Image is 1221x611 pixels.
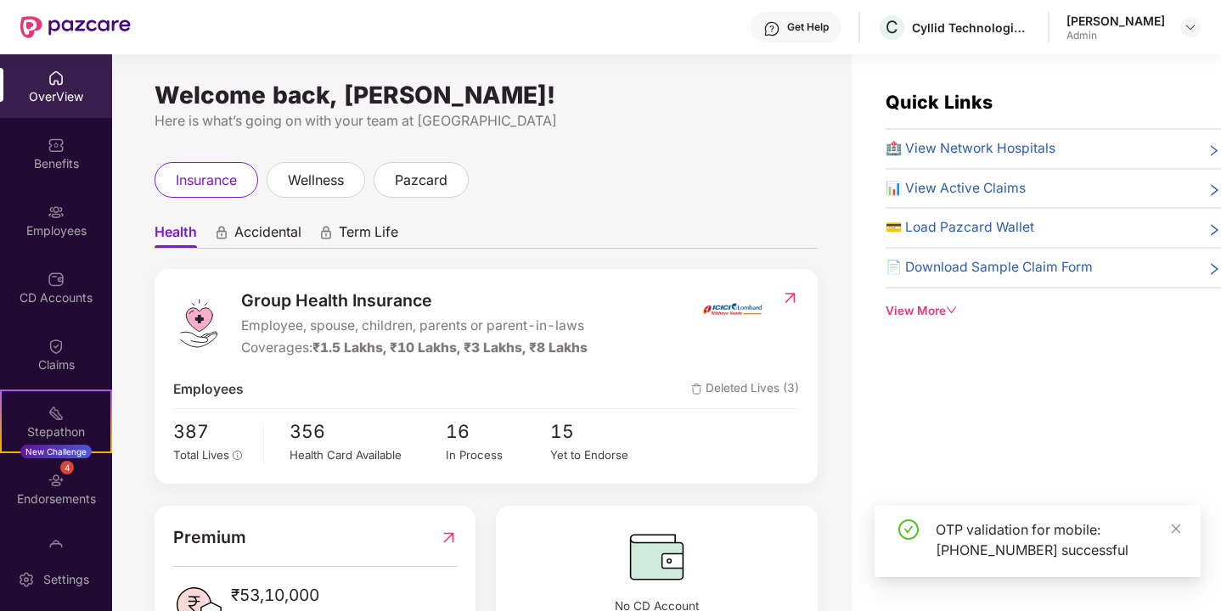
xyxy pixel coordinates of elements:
[395,170,447,191] span: pazcard
[886,302,1221,320] div: View More
[18,571,35,588] img: svg+xml;base64,PHN2ZyBpZD0iU2V0dGluZy0yMHgyMCIgeG1sbnM9Imh0dHA6Ly93d3cudzMub3JnLzIwMDAvc3ZnIiB3aW...
[886,217,1034,238] span: 💳 Load Pazcard Wallet
[48,204,65,221] img: svg+xml;base64,PHN2ZyBpZD0iRW1wbG95ZWVzIiB4bWxucz0iaHR0cDovL3d3dy53My5vcmcvMjAwMC9zdmciIHdpZHRoPS...
[20,445,92,458] div: New Challenge
[339,223,398,248] span: Term Life
[1207,142,1221,160] span: right
[234,223,301,248] span: Accidental
[691,384,702,395] img: deleteIcon
[48,338,65,355] img: svg+xml;base64,PHN2ZyBpZD0iQ2xhaW0iIHhtbG5zPSJodHRwOi8vd3d3LnczLm9yZy8yMDAwL3N2ZyIgd2lkdGg9IjIwIi...
[781,289,799,306] img: RedirectIcon
[440,524,458,551] img: RedirectIcon
[2,423,110,440] div: Stepathon
[312,339,588,356] span: ₹1.5 Lakhs, ₹10 Lakhs, ₹3 Lakhs, ₹8 Lakhs
[173,379,244,401] span: Employees
[290,418,446,446] span: 356
[290,446,446,464] div: Health Card Available
[48,70,65,87] img: svg+xml;base64,PHN2ZyBpZD0iSG9tZSIgeG1sbnM9Imh0dHA6Ly93d3cudzMub3JnLzIwMDAvc3ZnIiB3aWR0aD0iMjAiIG...
[155,88,818,102] div: Welcome back, [PERSON_NAME]!
[241,288,588,314] span: Group Health Insurance
[1207,261,1221,278] span: right
[288,170,344,191] span: wellness
[886,91,993,113] span: Quick Links
[173,418,251,446] span: 387
[787,20,829,34] div: Get Help
[446,418,550,446] span: 16
[701,288,764,330] img: insurerIcon
[946,305,958,317] span: down
[48,271,65,288] img: svg+xml;base64,PHN2ZyBpZD0iQ0RfQWNjb3VudHMiIGRhdGEtbmFtZT0iQ0QgQWNjb3VudHMiIHhtbG5zPSJodHRwOi8vd3...
[173,298,224,349] img: logo
[515,524,799,589] img: CDBalanceIcon
[886,138,1055,160] span: 🏥 View Network Hospitals
[155,223,197,248] span: Health
[1066,29,1165,42] div: Admin
[886,178,1026,199] span: 📊 View Active Claims
[155,110,818,132] div: Here is what’s going on with your team at [GEOGRAPHIC_DATA]
[48,405,65,422] img: svg+xml;base64,PHN2ZyB4bWxucz0iaHR0cDovL3d3dy53My5vcmcvMjAwMC9zdmciIHdpZHRoPSIyMSIgaGVpZ2h0PSIyMC...
[886,17,898,37] span: C
[1170,523,1182,535] span: close
[48,539,65,556] img: svg+xml;base64,PHN2ZyBpZD0iTXlfT3JkZXJzIiBkYXRhLW5hbWU9Ik15IE9yZGVycyIgeG1sbnM9Imh0dHA6Ly93d3cudz...
[173,448,229,462] span: Total Lives
[1184,20,1197,34] img: svg+xml;base64,PHN2ZyBpZD0iRHJvcGRvd24tMzJ4MzIiIHhtbG5zPSJodHRwOi8vd3d3LnczLm9yZy8yMDAwL3N2ZyIgd2...
[241,338,588,359] div: Coverages:
[1066,13,1165,29] div: [PERSON_NAME]
[936,519,1180,560] div: OTP validation for mobile: [PHONE_NUMBER] successful
[20,16,131,38] img: New Pazcare Logo
[48,472,65,489] img: svg+xml;base64,PHN2ZyBpZD0iRW5kb3JzZW1lbnRzIiB4bWxucz0iaHR0cDovL3d3dy53My5vcmcvMjAwMC9zdmciIHdpZH...
[214,225,229,240] div: animation
[241,316,588,337] span: Employee, spouse, children, parents or parent-in-laws
[173,524,246,551] span: Premium
[912,20,1031,36] div: Cyllid Technologies Private Limited
[763,20,780,37] img: svg+xml;base64,PHN2ZyBpZD0iSGVscC0zMngzMiIgeG1sbnM9Imh0dHA6Ly93d3cudzMub3JnLzIwMDAvc3ZnIiB3aWR0aD...
[550,418,655,446] span: 15
[886,257,1093,278] span: 📄 Download Sample Claim Form
[233,451,243,461] span: info-circle
[48,137,65,154] img: svg+xml;base64,PHN2ZyBpZD0iQmVuZWZpdHMiIHhtbG5zPSJodHRwOi8vd3d3LnczLm9yZy8yMDAwL3N2ZyIgd2lkdGg9Ij...
[550,446,655,464] div: Yet to Endorse
[898,519,919,540] span: check-circle
[1207,182,1221,199] span: right
[38,571,94,588] div: Settings
[318,225,334,240] div: animation
[691,379,799,401] span: Deleted Lives (3)
[60,461,74,474] div: 4
[1207,221,1221,238] span: right
[446,446,550,464] div: In Process
[176,170,237,191] span: insurance
[231,582,336,608] span: ₹53,10,000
